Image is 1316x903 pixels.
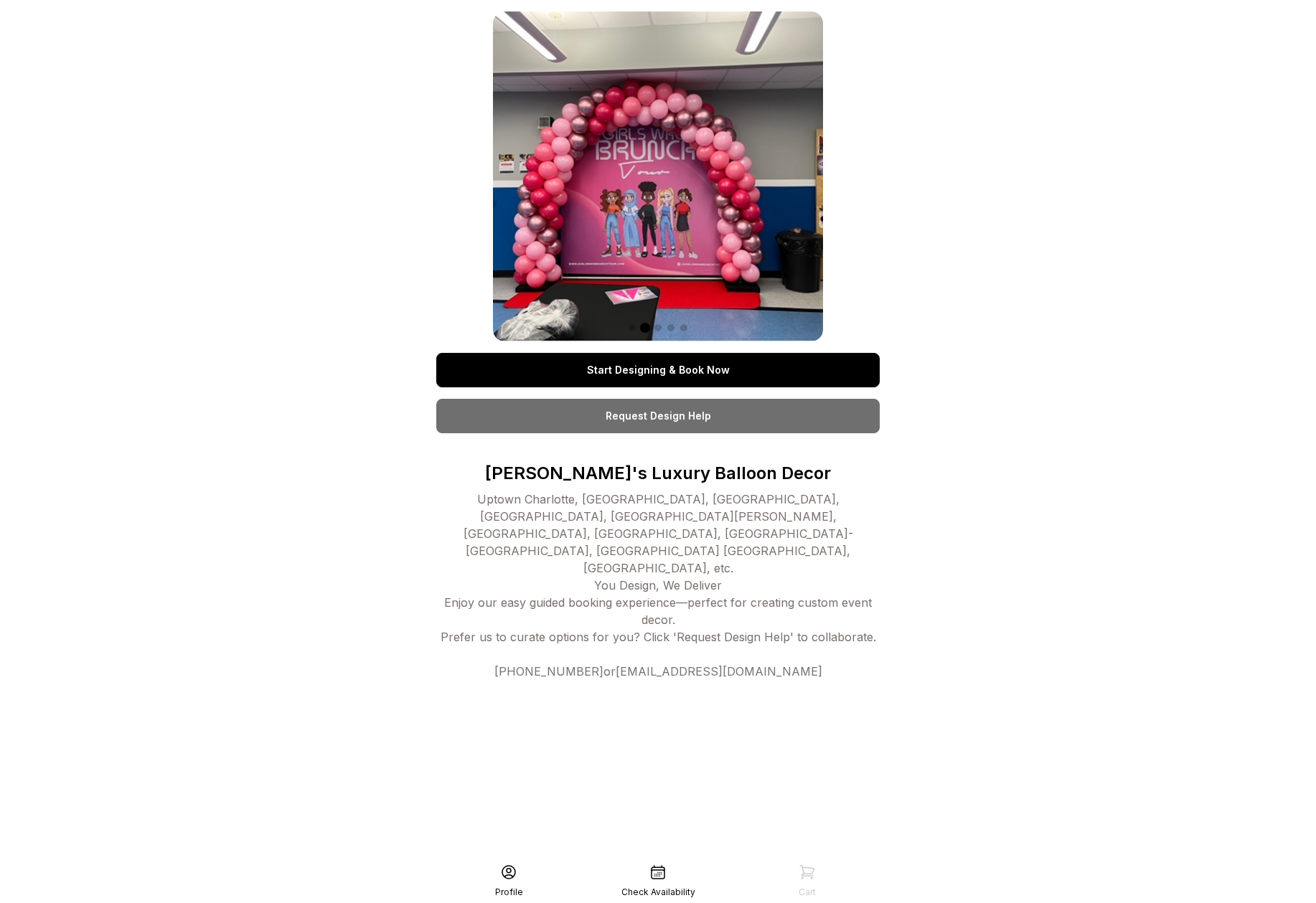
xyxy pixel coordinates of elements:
[799,887,816,898] div: Cart
[621,887,695,898] div: Check Availability
[616,664,822,679] a: [EMAIL_ADDRESS][DOMAIN_NAME]
[436,491,880,680] div: Uptown Charlotte, [GEOGRAPHIC_DATA], [GEOGRAPHIC_DATA], [GEOGRAPHIC_DATA], [GEOGRAPHIC_DATA][PERS...
[495,887,523,898] div: Profile
[436,462,880,485] p: [PERSON_NAME]'s Luxury Balloon Decor
[436,353,880,387] a: Start Designing & Book Now
[494,664,603,679] a: [PHONE_NUMBER]
[436,399,880,433] a: Request Design Help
